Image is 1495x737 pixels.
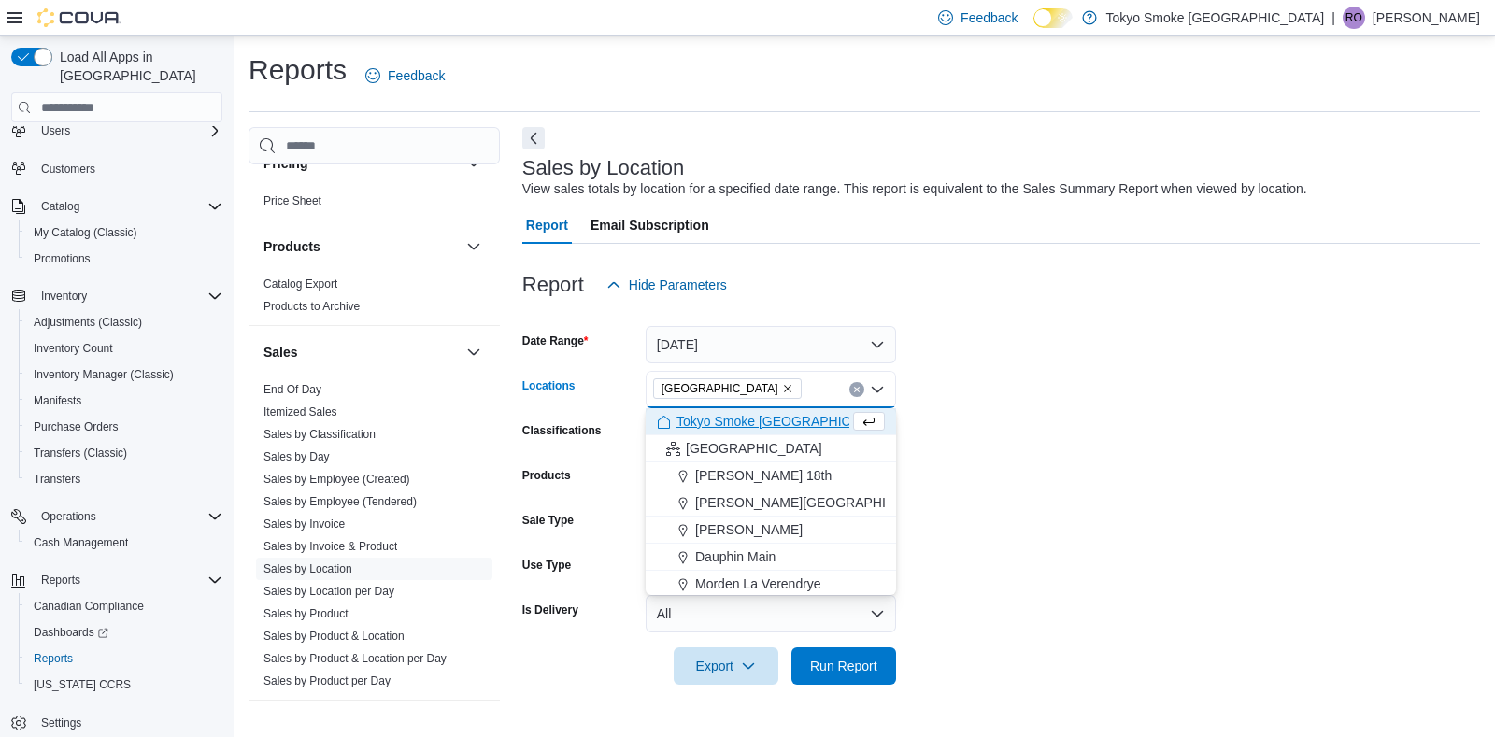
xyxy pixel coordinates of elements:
[263,652,447,665] a: Sales by Product & Location per Day
[34,712,89,734] a: Settings
[263,404,337,419] span: Itemized Sales
[34,367,174,382] span: Inventory Manager (Classic)
[26,390,89,412] a: Manifests
[26,647,222,670] span: Reports
[263,382,321,397] span: End Of Day
[1033,8,1073,28] input: Dark Mode
[19,388,230,414] button: Manifests
[26,311,149,333] a: Adjustments (Classic)
[522,179,1307,199] div: View sales totals by location for a specified date range. This report is equivalent to the Sales ...
[34,677,131,692] span: [US_STATE] CCRS
[34,285,222,307] span: Inventory
[41,199,79,214] span: Catalog
[263,383,321,396] a: End Of Day
[26,621,222,644] span: Dashboards
[34,625,108,640] span: Dashboards
[1331,7,1335,29] p: |
[19,414,230,440] button: Purchase Orders
[1345,7,1362,29] span: RO
[4,709,230,736] button: Settings
[4,118,230,144] button: Users
[26,442,135,464] a: Transfers (Classic)
[26,337,222,360] span: Inventory Count
[19,309,230,335] button: Adjustments (Classic)
[263,561,352,576] span: Sales by Location
[19,619,230,645] a: Dashboards
[34,158,103,180] a: Customers
[34,472,80,487] span: Transfers
[249,190,500,220] div: Pricing
[646,326,896,363] button: [DATE]
[358,57,452,94] a: Feedback
[34,195,87,218] button: Catalog
[34,285,94,307] button: Inventory
[263,494,417,509] span: Sales by Employee (Tendered)
[34,419,119,434] span: Purchase Orders
[26,390,222,412] span: Manifests
[26,248,98,270] a: Promotions
[34,505,104,528] button: Operations
[34,535,128,550] span: Cash Management
[695,520,803,539] span: [PERSON_NAME]
[522,274,584,296] h3: Report
[37,8,121,27] img: Cova
[1033,28,1034,29] span: Dark Mode
[19,593,230,619] button: Canadian Compliance
[52,48,222,85] span: Load All Apps in [GEOGRAPHIC_DATA]
[263,277,337,291] a: Catalog Export
[26,621,116,644] a: Dashboards
[26,363,181,386] a: Inventory Manager (Classic)
[26,595,151,617] a: Canadian Compliance
[19,672,230,698] button: [US_STATE] CCRS
[26,531,222,554] span: Cash Management
[782,383,793,394] button: Remove Saskatchewan from selection in this group
[674,647,778,685] button: Export
[34,315,142,330] span: Adjustments (Classic)
[26,595,222,617] span: Canadian Compliance
[646,571,896,598] button: Morden La Verendrye
[1343,7,1365,29] div: Raina Olson
[591,206,709,244] span: Email Subscription
[263,427,376,442] span: Sales by Classification
[34,569,222,591] span: Reports
[19,246,230,272] button: Promotions
[522,157,685,179] h3: Sales by Location
[263,299,360,314] span: Products to Archive
[26,442,222,464] span: Transfers (Classic)
[41,509,96,524] span: Operations
[695,493,939,512] span: [PERSON_NAME][GEOGRAPHIC_DATA]
[263,630,405,643] a: Sales by Product & Location
[676,412,895,431] span: Tokyo Smoke [GEOGRAPHIC_DATA]
[19,335,230,361] button: Inventory Count
[19,530,230,556] button: Cash Management
[26,468,222,490] span: Transfers
[263,343,298,361] h3: Sales
[4,567,230,593] button: Reports
[263,428,376,441] a: Sales by Classification
[34,569,88,591] button: Reports
[522,602,578,617] label: Is Delivery
[4,283,230,309] button: Inventory
[4,193,230,220] button: Catalog
[653,378,802,399] span: Saskatchewan
[263,449,330,464] span: Sales by Day
[263,540,397,553] a: Sales by Invoice & Product
[1373,7,1480,29] p: [PERSON_NAME]
[41,162,95,177] span: Customers
[34,251,91,266] span: Promotions
[526,206,568,244] span: Report
[26,673,138,696] a: [US_STATE] CCRS
[263,450,330,463] a: Sales by Day
[388,66,445,85] span: Feedback
[26,468,88,490] a: Transfers
[599,266,734,304] button: Hide Parameters
[34,599,144,614] span: Canadian Compliance
[26,337,121,360] a: Inventory Count
[34,120,78,142] button: Users
[263,193,321,208] span: Price Sheet
[41,573,80,588] span: Reports
[263,673,391,688] span: Sales by Product per Day
[522,558,571,573] label: Use Type
[249,51,347,89] h1: Reports
[662,379,778,398] span: [GEOGRAPHIC_DATA]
